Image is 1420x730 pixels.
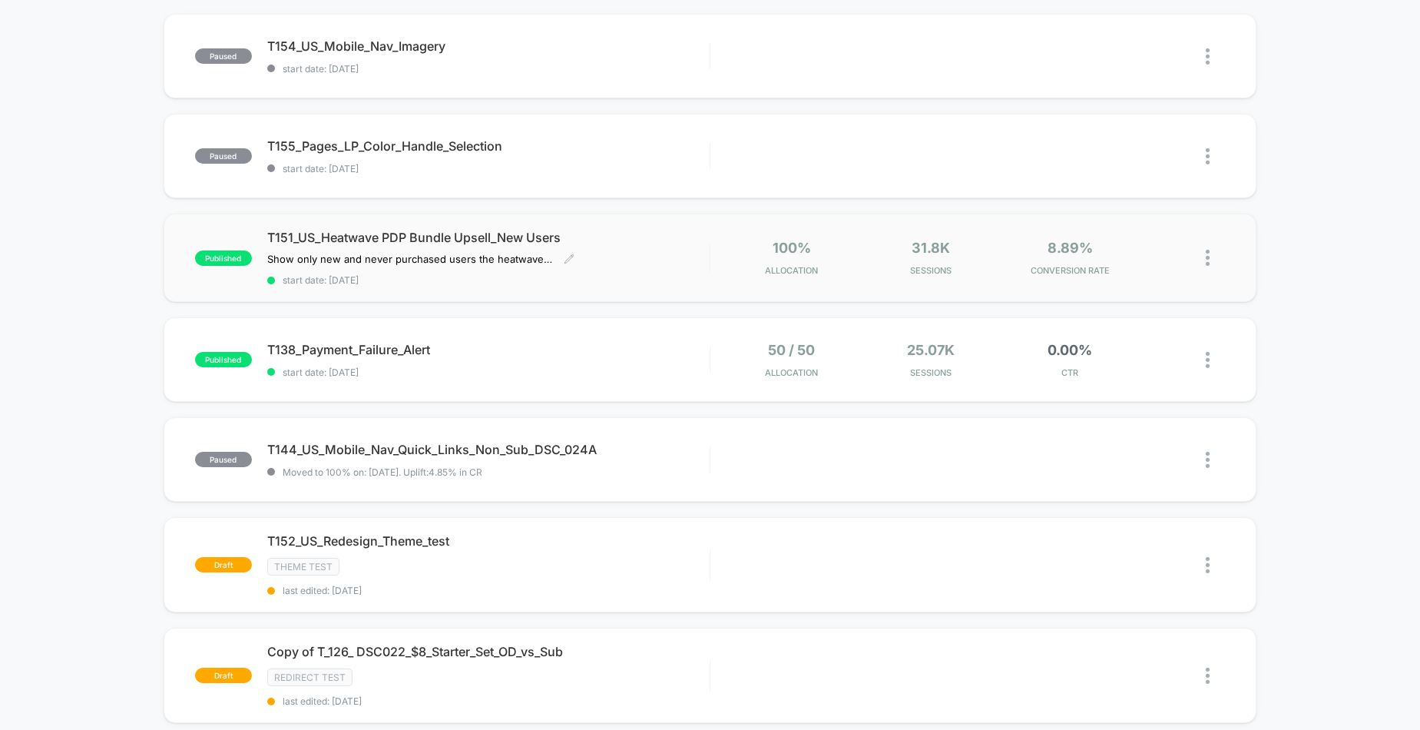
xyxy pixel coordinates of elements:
[267,695,710,707] span: last edited: [DATE]
[865,265,996,276] span: Sessions
[267,230,710,245] span: T151_US_Heatwave PDP Bundle Upsell_New Users
[267,274,710,286] span: start date: [DATE]
[765,265,818,276] span: Allocation
[195,352,252,367] span: published
[267,533,710,549] span: T152_US_Redesign_Theme_test
[1005,265,1136,276] span: CONVERSION RATE
[195,557,252,572] span: draft
[195,148,252,164] span: paused
[1206,48,1210,65] img: close
[267,138,710,154] span: T155_Pages_LP_Color_Handle_Selection
[267,442,710,457] span: T144_US_Mobile_Nav_Quick_Links_Non_Sub_DSC_024A
[907,342,955,358] span: 25.07k
[1206,452,1210,468] img: close
[1206,557,1210,573] img: close
[267,644,710,659] span: Copy of T_126_ DSC022_$8_Starter_Set_OD_vs_Sub
[267,585,710,596] span: last edited: [DATE]
[1206,352,1210,368] img: close
[1048,240,1093,256] span: 8.89%
[195,452,252,467] span: paused
[773,240,811,256] span: 100%
[195,668,252,683] span: draft
[267,342,710,357] span: T138_Payment_Failure_Alert
[267,63,710,75] span: start date: [DATE]
[1206,250,1210,266] img: close
[267,669,353,686] span: Redirect Test
[1005,367,1136,378] span: CTR
[267,558,339,576] span: Theme Test
[1048,342,1092,358] span: 0.00%
[768,342,815,358] span: 50 / 50
[195,48,252,64] span: paused
[267,367,710,378] span: start date: [DATE]
[765,367,818,378] span: Allocation
[195,251,252,266] span: published
[1206,148,1210,164] img: close
[912,240,950,256] span: 31.8k
[1206,668,1210,684] img: close
[283,466,482,478] span: Moved to 100% on: [DATE] . Uplift: 4.85% in CR
[267,163,710,174] span: start date: [DATE]
[267,253,552,265] span: Show only new and never purchased users the heatwave bundle upsell on PDP. PDP has been out-perfo...
[267,38,710,54] span: T154_US_Mobile_Nav_Imagery
[865,367,996,378] span: Sessions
